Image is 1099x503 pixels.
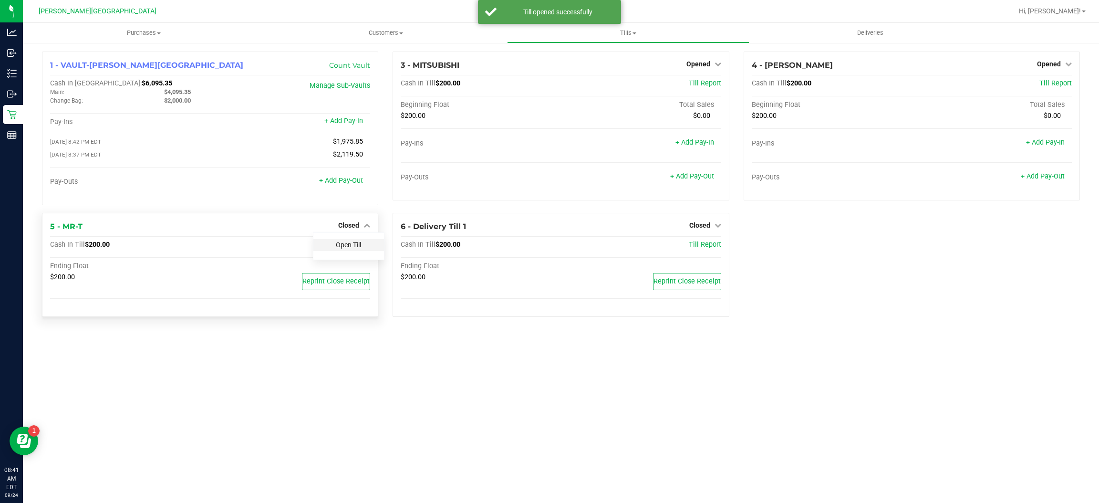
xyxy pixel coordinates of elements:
[502,7,614,17] div: Till opened successfully
[401,61,459,70] span: 3 - MITSUBISHI
[401,273,425,281] span: $200.00
[142,79,172,87] span: $6,095.35
[265,23,508,43] a: Customers
[50,241,85,249] span: Cash In Till
[329,61,370,70] a: Count Vault
[23,23,265,43] a: Purchases
[10,427,38,455] iframe: Resource center
[401,101,561,109] div: Beginning Float
[336,241,361,249] a: Open Till
[670,172,714,180] a: + Add Pay-Out
[50,151,101,158] span: [DATE] 8:37 PM EDT
[319,177,363,185] a: + Add Pay-Out
[1039,79,1072,87] a: Till Report
[689,241,721,249] a: Till Report
[50,89,64,95] span: Main:
[435,241,460,249] span: $200.00
[401,241,435,249] span: Cash In Till
[333,137,363,146] span: $1,975.85
[302,277,370,285] span: Reprint Close Receipt
[7,89,17,99] inline-svg: Outbound
[508,29,749,37] span: Tills
[653,277,721,285] span: Reprint Close Receipt
[1021,172,1065,180] a: + Add Pay-Out
[7,110,17,119] inline-svg: Retail
[50,97,83,104] span: Change Bag:
[435,79,460,87] span: $200.00
[749,23,992,43] a: Deliveries
[693,112,710,120] span: $0.00
[689,221,710,229] span: Closed
[28,425,40,437] iframe: Resource center unread badge
[752,79,787,87] span: Cash In Till
[1037,60,1061,68] span: Opened
[23,29,265,37] span: Purchases
[164,97,191,104] span: $2,000.00
[7,28,17,37] inline-svg: Analytics
[689,79,721,87] a: Till Report
[7,69,17,78] inline-svg: Inventory
[752,173,912,182] div: Pay-Outs
[507,23,749,43] a: Tills
[50,222,83,231] span: 5 - MR-T
[752,101,912,109] div: Beginning Float
[752,139,912,148] div: Pay-Ins
[752,61,833,70] span: 4 - [PERSON_NAME]
[401,139,561,148] div: Pay-Ins
[302,273,370,290] button: Reprint Close Receipt
[561,101,721,109] div: Total Sales
[333,150,363,158] span: $2,119.50
[401,262,561,271] div: Ending Float
[675,138,714,147] a: + Add Pay-In
[338,221,359,229] span: Closed
[50,138,101,145] span: [DATE] 8:42 PM EDT
[401,173,561,182] div: Pay-Outs
[686,60,710,68] span: Opened
[401,112,425,120] span: $200.00
[1044,112,1061,120] span: $0.00
[912,101,1072,109] div: Total Sales
[1026,138,1065,147] a: + Add Pay-In
[7,48,17,58] inline-svg: Inbound
[310,82,370,90] a: Manage Sub-Vaults
[401,222,466,231] span: 6 - Delivery Till 1
[7,130,17,140] inline-svg: Reports
[266,29,507,37] span: Customers
[50,178,210,186] div: Pay-Outs
[4,466,19,492] p: 08:41 AM EDT
[85,241,110,249] span: $200.00
[752,112,777,120] span: $200.00
[50,273,75,281] span: $200.00
[401,79,435,87] span: Cash In Till
[844,29,896,37] span: Deliveries
[4,492,19,499] p: 09/24
[50,118,210,126] div: Pay-Ins
[653,273,721,290] button: Reprint Close Receipt
[50,79,142,87] span: Cash In [GEOGRAPHIC_DATA]:
[787,79,811,87] span: $200.00
[164,88,191,95] span: $4,095.35
[1019,7,1081,15] span: Hi, [PERSON_NAME]!
[50,61,243,70] span: 1 - VAULT-[PERSON_NAME][GEOGRAPHIC_DATA]
[50,262,210,271] div: Ending Float
[39,7,156,15] span: [PERSON_NAME][GEOGRAPHIC_DATA]
[324,117,363,125] a: + Add Pay-In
